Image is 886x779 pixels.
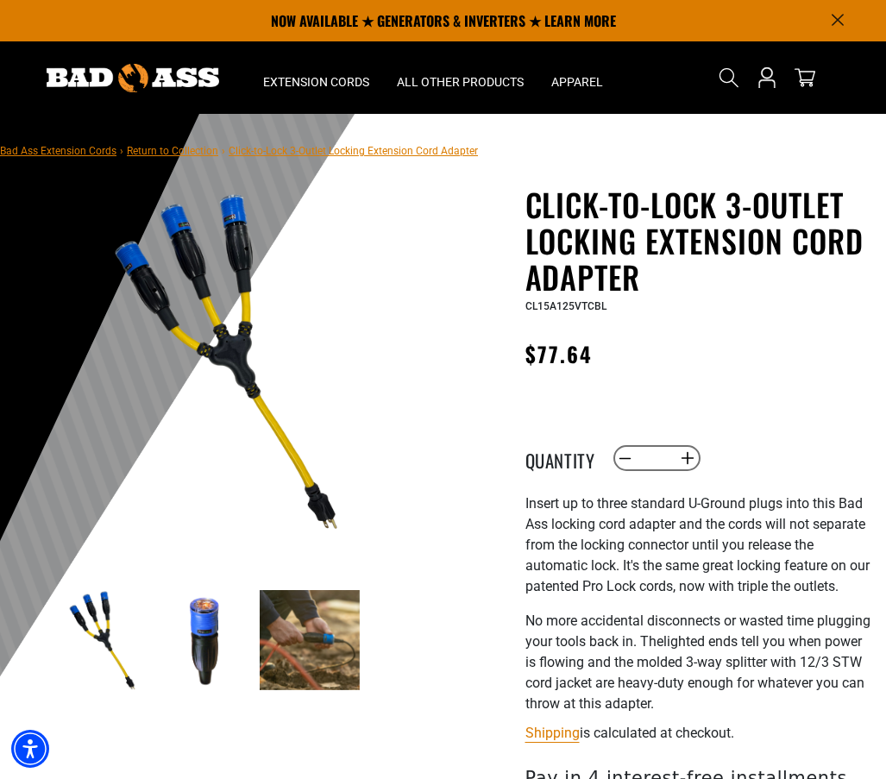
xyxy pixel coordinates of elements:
[222,145,225,157] span: ›
[127,145,218,157] a: Return to Collection
[120,145,123,157] span: ›
[525,338,593,369] span: $77.64
[525,493,874,597] p: I
[715,64,743,91] summary: Search
[263,74,369,90] span: Extension Cords
[525,495,870,594] span: nsert up to three standard U-Ground plugs into this Bad Ass locking cord adapter and the cords wi...
[397,74,524,90] span: All Other Products
[753,41,781,114] a: Open this option
[383,41,537,114] summary: All Other Products
[551,74,603,90] span: Apparel
[791,67,819,88] a: cart
[525,447,612,469] label: Quantity
[525,721,874,744] div: is calculated at checkout.
[525,186,874,295] h1: Click-to-Lock 3-Outlet Locking Extension Cord Adapter
[525,300,606,312] span: CL15A125VTCBL
[525,613,870,712] span: No more accidental disconnects or wasted time plugging your tools back in. The lighted ends tell ...
[47,64,219,92] img: Bad Ass Extension Cords
[249,41,383,114] summary: Extension Cords
[537,41,617,114] summary: Apparel
[525,725,580,741] a: Shipping
[11,730,49,768] div: Accessibility Menu
[229,145,478,157] span: Click-to-Lock 3-Outlet Locking Extension Cord Adapter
